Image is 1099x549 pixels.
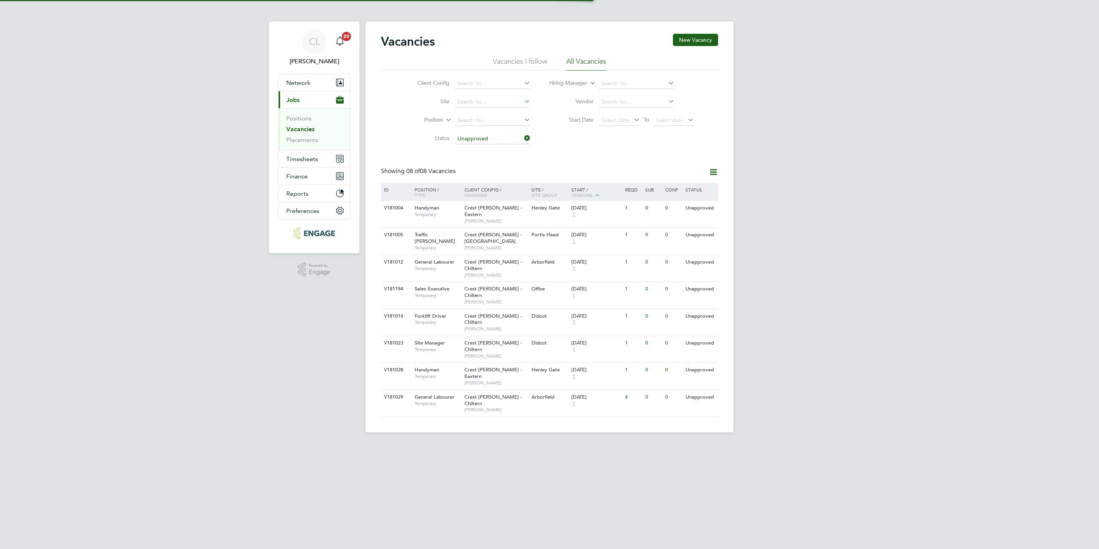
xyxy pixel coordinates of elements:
div: 1 [623,282,643,296]
div: 0 [643,336,663,350]
div: Jobs [279,108,350,150]
a: Placements [286,136,318,143]
div: 0 [643,363,663,377]
span: CL [309,36,320,46]
button: Jobs [279,91,350,108]
span: Crest [PERSON_NAME] - Chiltern [464,285,522,298]
span: Select date [656,117,683,124]
span: Henley Gate [531,204,560,211]
div: V181014 [382,309,409,323]
span: Preferences [286,207,319,214]
div: Sub [643,183,663,196]
div: Showing [381,167,457,175]
label: Client Config [405,79,449,86]
div: 0 [643,201,663,215]
span: Temporary [415,401,461,407]
span: [PERSON_NAME] [464,272,528,278]
span: Traffic [PERSON_NAME] [415,231,455,244]
span: Temporary [415,319,461,325]
div: 0 [643,282,663,296]
span: Crest [PERSON_NAME] - Eastern [464,204,522,218]
span: Timesheets [286,155,318,163]
span: Crest [PERSON_NAME] - Chiltern [464,259,522,272]
div: Unapproved [684,255,717,269]
span: 20 [342,32,351,41]
div: Unapproved [684,282,717,296]
div: 0 [663,255,683,269]
span: Temporary [415,346,461,353]
span: Temporary [415,373,461,379]
span: Portis Head [531,231,559,238]
div: 1 [623,255,643,269]
span: 1 [571,346,576,353]
div: Position / [409,183,463,201]
input: Search for... [455,97,530,107]
div: 1 [623,336,643,350]
span: Reports [286,190,308,197]
div: 0 [663,363,683,377]
div: Conf [663,183,683,196]
img: protechltd-logo-retina.png [294,227,335,239]
div: 0 [643,255,663,269]
span: Crest [PERSON_NAME] - Chiltern [464,340,522,353]
span: Office [531,285,545,292]
span: 1 [571,292,576,299]
span: Network [286,79,310,86]
span: [PERSON_NAME] [464,299,528,305]
span: Sales Executive [415,285,449,292]
div: V181029 [382,390,409,404]
span: Temporary [415,245,461,251]
span: 1 [571,319,576,326]
div: 1 [623,363,643,377]
div: V181194 [382,282,409,296]
span: Handyman [415,366,439,373]
div: [DATE] [571,232,621,238]
a: CL[PERSON_NAME] [278,29,350,66]
span: [PERSON_NAME] [464,353,528,359]
span: Type [415,192,425,198]
span: Handyman [415,204,439,211]
input: Search for... [455,115,530,126]
div: Site / [530,183,570,201]
label: Start Date [549,116,594,123]
div: Unapproved [684,336,717,350]
input: Search for... [599,78,674,89]
div: V181023 [382,336,409,350]
span: Arborfield [531,394,554,400]
div: Status [684,183,717,196]
div: Unapproved [684,309,717,323]
span: Crest [PERSON_NAME] - [GEOGRAPHIC_DATA] [464,231,522,244]
span: Finance [286,173,308,180]
span: Crest [PERSON_NAME] - Eastern [464,366,522,379]
span: 1 [571,238,576,245]
li: All Vacancies [566,57,606,71]
span: Didcot [531,340,547,346]
div: V181028 [382,363,409,377]
h2: Vacancies [381,34,435,49]
span: Crest [PERSON_NAME] - Chiltern [464,394,522,407]
div: Reqd [623,183,643,196]
button: Reports [279,185,350,202]
div: 4 [623,390,643,404]
input: Select one [455,134,530,144]
span: Chloe Lyons [278,57,350,66]
div: 1 [623,309,643,323]
div: Unapproved [684,363,717,377]
span: Temporary [415,265,461,272]
div: [DATE] [571,205,621,211]
div: [DATE] [571,286,621,292]
button: Finance [279,168,350,185]
div: ID [382,183,409,196]
span: Crest [PERSON_NAME] - Chiltern [464,313,522,326]
label: Vendor [549,98,594,105]
div: 0 [663,228,683,242]
div: Start / [569,183,623,202]
span: 1 [571,211,576,218]
span: To [641,115,651,125]
div: 0 [663,201,683,215]
div: [DATE] [571,259,621,265]
span: Henley Gate [531,366,560,373]
button: Network [279,74,350,91]
label: Status [405,135,449,142]
span: 08 of [406,167,420,175]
